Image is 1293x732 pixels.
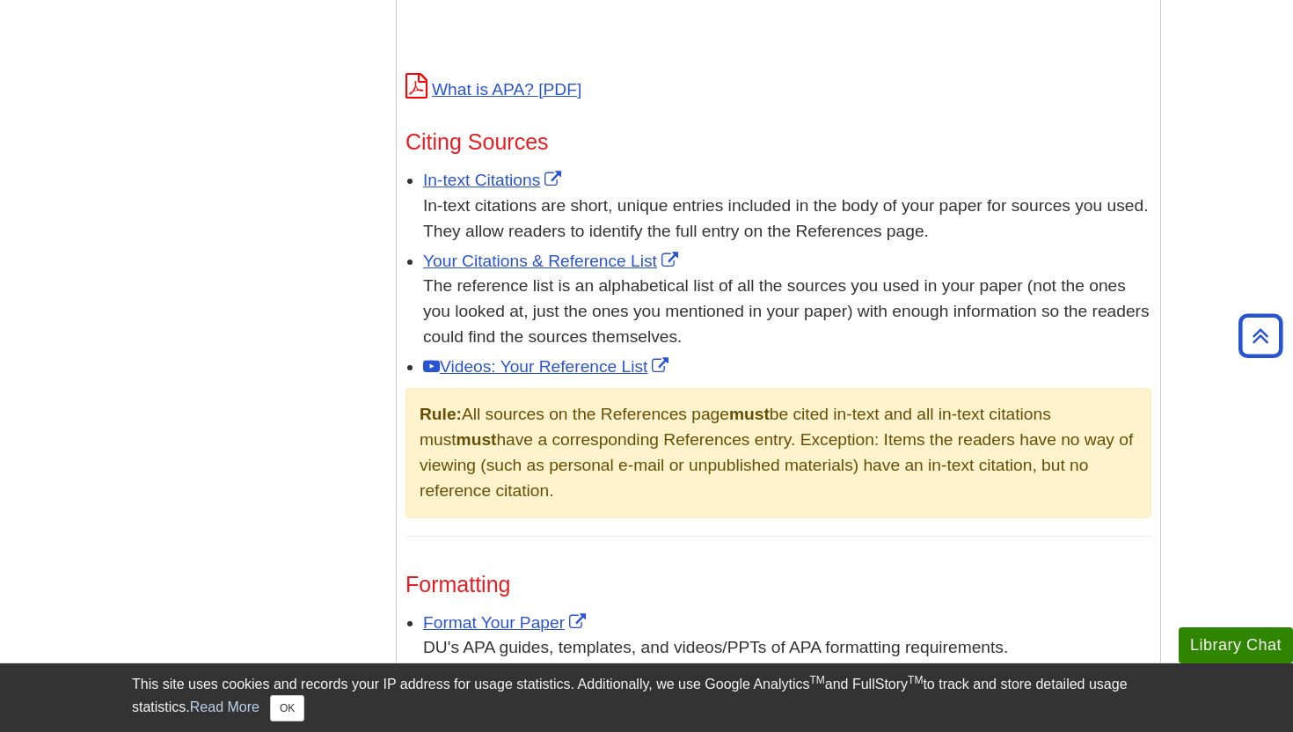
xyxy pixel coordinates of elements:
[405,80,581,99] a: What is APA?
[1179,627,1293,663] button: Library Chat
[270,695,304,721] button: Close
[423,252,683,270] a: Link opens in new window
[405,572,1151,597] h3: Formatting
[190,699,259,714] a: Read More
[908,674,923,686] sup: TM
[423,613,590,632] a: Link opens in new window
[423,635,1151,661] div: DU's APA guides, templates, and videos/PPTs of APA formatting requirements.
[457,430,497,449] strong: must
[132,674,1161,721] div: This site uses cookies and records your IP address for usage statistics. Additionally, we use Goo...
[423,274,1151,349] div: The reference list is an alphabetical list of all the sources you used in your paper (not the one...
[423,357,673,376] a: Link opens in new window
[809,674,824,686] sup: TM
[420,405,462,423] strong: Rule:
[423,171,566,189] a: Link opens in new window
[423,194,1151,245] div: In-text citations are short, unique entries included in the body of your paper for sources you us...
[405,129,1151,155] h3: Citing Sources
[405,388,1151,517] div: All sources on the References page be cited in-text and all in-text citations must have a corresp...
[1232,324,1289,348] a: Back to Top
[729,405,770,423] strong: must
